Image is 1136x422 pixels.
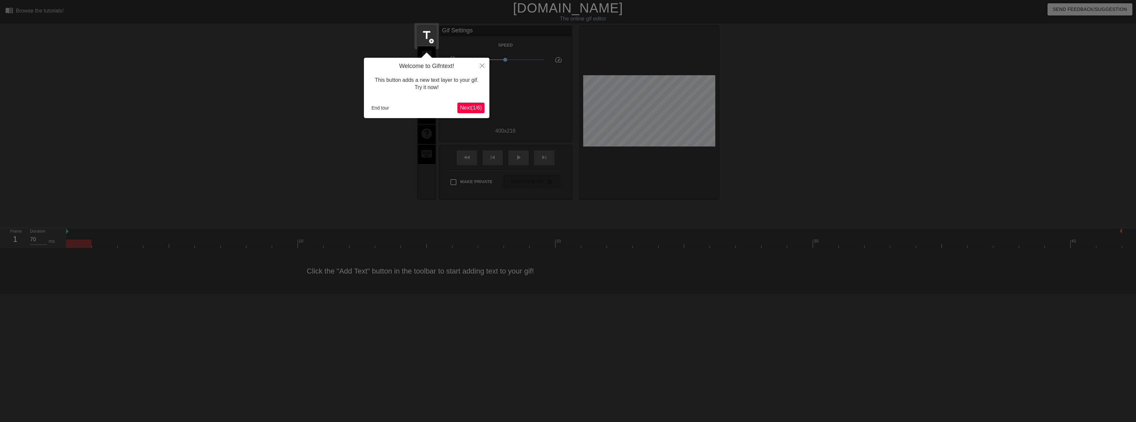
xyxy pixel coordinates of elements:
[369,103,392,113] button: End tour
[460,105,482,111] span: Next ( 1 / 6 )
[369,63,484,70] h4: Welcome to Gifntext!
[475,58,489,73] button: Close
[457,103,484,113] button: Next
[369,70,484,98] div: This button adds a new text layer to your gif. Try it now!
